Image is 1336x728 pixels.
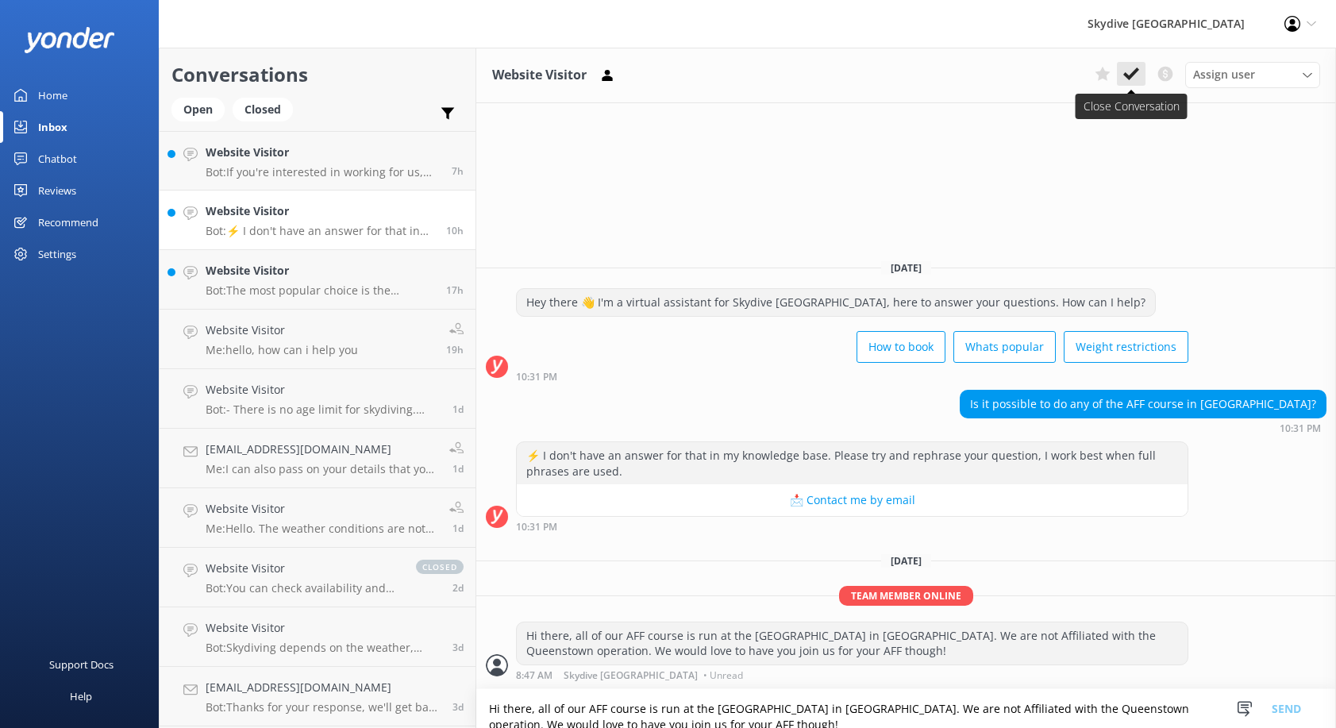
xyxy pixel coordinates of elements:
p: Me: Hello. The weather conditions are not suitable for safe skydiving [DATE], sadly. [206,522,437,536]
span: [DATE] [881,554,931,568]
span: Skydive [GEOGRAPHIC_DATA] [564,671,698,680]
a: Website VisitorMe:hello, how can i help you19h [160,310,475,369]
strong: 8:47 AM [516,671,552,680]
h4: Website Visitor [206,322,358,339]
p: Bot: The most popular choice is the 18,000ft skydive, which is the highest in the Southern Hemisp... [206,283,434,298]
div: Assign User [1185,62,1320,87]
span: Oct 15 2025 01:03am (UTC +13:00) Pacific/Auckland [452,164,464,178]
a: Website VisitorBot:Skydiving depends on the weather, which can change quickly. To confirm your sk... [160,607,475,667]
div: Reviews [38,175,76,206]
img: yonder-white-logo.png [24,27,115,53]
div: Support Docs [49,649,114,680]
div: Oct 14 2025 10:31pm (UTC +13:00) Pacific/Auckland [960,422,1326,433]
h4: [EMAIL_ADDRESS][DOMAIN_NAME] [206,679,441,696]
span: Assign user [1193,66,1255,83]
button: How to book [857,331,945,363]
a: Website VisitorBot:The most popular choice is the 18,000ft skydive, which is the highest in the S... [160,250,475,310]
h4: Website Visitor [206,619,441,637]
h4: Website Visitor [206,560,400,577]
h3: Website Visitor [492,65,587,86]
a: Website VisitorBot:- There is no age limit for skydiving. People as old as 97 and as young as 5 h... [160,369,475,429]
h4: Website Visitor [206,500,437,518]
div: Inbox [38,111,67,143]
a: Website VisitorMe:Hello. The weather conditions are not suitable for safe skydiving [DATE], sadly.1d [160,488,475,548]
p: Bot: Skydiving depends on the weather, which can change quickly. To confirm your skydive, you’ll ... [206,641,441,655]
a: Open [171,100,233,117]
a: Closed [233,100,301,117]
div: Open [171,98,225,121]
h4: Website Visitor [206,202,434,220]
span: Team member online [839,586,973,606]
div: Oct 15 2025 08:47am (UTC +13:00) Pacific/Auckland [516,669,1188,680]
span: Oct 14 2025 03:00pm (UTC +13:00) Pacific/Auckland [446,283,464,297]
p: Bot: You can check availability and book your skydiving experience on our website by clicking 'Bo... [206,581,400,595]
div: Chatbot [38,143,77,175]
div: Home [38,79,67,111]
p: Me: I can also pass on your details that you have provided. Many thanks, [PERSON_NAME] [206,462,437,476]
span: Oct 12 2025 08:45am (UTC +13:00) Pacific/Auckland [452,641,464,654]
span: Oct 11 2025 02:25pm (UTC +13:00) Pacific/Auckland [452,700,464,714]
p: Bot: If you're interested in working for us, please send your CV to [PERSON_NAME][EMAIL_ADDRESS][... [206,165,440,179]
a: Website VisitorBot:⚡ I don't have an answer for that in my knowledge base. Please try and rephras... [160,191,475,250]
button: Weight restrictions [1064,331,1188,363]
a: Website VisitorBot:If you're interested in working for us, please send your CV to [PERSON_NAME][E... [160,131,475,191]
p: Bot: - There is no age limit for skydiving. People as old as 97 and as young as 5 have gone skydi... [206,403,441,417]
div: Help [70,680,92,712]
div: Hi there, all of our AFF course is run at the [GEOGRAPHIC_DATA] in [GEOGRAPHIC_DATA]. We are not ... [517,622,1188,664]
a: [EMAIL_ADDRESS][DOMAIN_NAME]Bot:Thanks for your response, we'll get back to you as soon as we can... [160,667,475,726]
h4: Website Visitor [206,262,434,279]
h2: Conversations [171,60,464,90]
div: Oct 14 2025 10:31pm (UTC +13:00) Pacific/Auckland [516,521,1188,532]
div: Closed [233,98,293,121]
span: • Unread [703,671,743,680]
a: [EMAIL_ADDRESS][DOMAIN_NAME]Me:I can also pass on your details that you have provided. Many thank... [160,429,475,488]
h4: Website Visitor [206,381,441,399]
a: Website VisitorBot:You can check availability and book your skydiving experience on our website b... [160,548,475,607]
p: Bot: ⚡ I don't have an answer for that in my knowledge base. Please try and rephrase your questio... [206,224,434,238]
strong: 10:31 PM [1280,424,1321,433]
strong: 10:31 PM [516,372,557,382]
p: Bot: Thanks for your response, we'll get back to you as soon as we can during opening hours. [206,700,441,715]
div: Recommend [38,206,98,238]
h4: Website Visitor [206,144,440,161]
span: Oct 13 2025 01:04pm (UTC +13:00) Pacific/Auckland [452,522,464,535]
strong: 10:31 PM [516,522,557,532]
span: Oct 13 2025 01:05pm (UTC +13:00) Pacific/Auckland [452,462,464,476]
button: 📩 Contact me by email [517,484,1188,516]
button: Whats popular [953,331,1056,363]
p: Me: hello, how can i help you [206,343,358,357]
div: Is it possible to do any of the AFF course in [GEOGRAPHIC_DATA]? [961,391,1326,418]
span: closed [416,560,464,574]
div: Settings [38,238,76,270]
div: ⚡ I don't have an answer for that in my knowledge base. Please try and rephrase your question, I ... [517,442,1188,484]
span: Oct 12 2025 04:05pm (UTC +13:00) Pacific/Auckland [452,581,464,595]
h4: [EMAIL_ADDRESS][DOMAIN_NAME] [206,441,437,458]
div: Oct 14 2025 10:31pm (UTC +13:00) Pacific/Auckland [516,371,1188,382]
span: [DATE] [881,261,931,275]
span: Oct 14 2025 10:31pm (UTC +13:00) Pacific/Auckland [446,224,464,237]
span: Oct 13 2025 04:32pm (UTC +13:00) Pacific/Auckland [452,403,464,416]
span: Oct 14 2025 01:15pm (UTC +13:00) Pacific/Auckland [446,343,464,356]
div: Hey there 👋 I'm a virtual assistant for Skydive [GEOGRAPHIC_DATA], here to answer your questions.... [517,289,1155,316]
